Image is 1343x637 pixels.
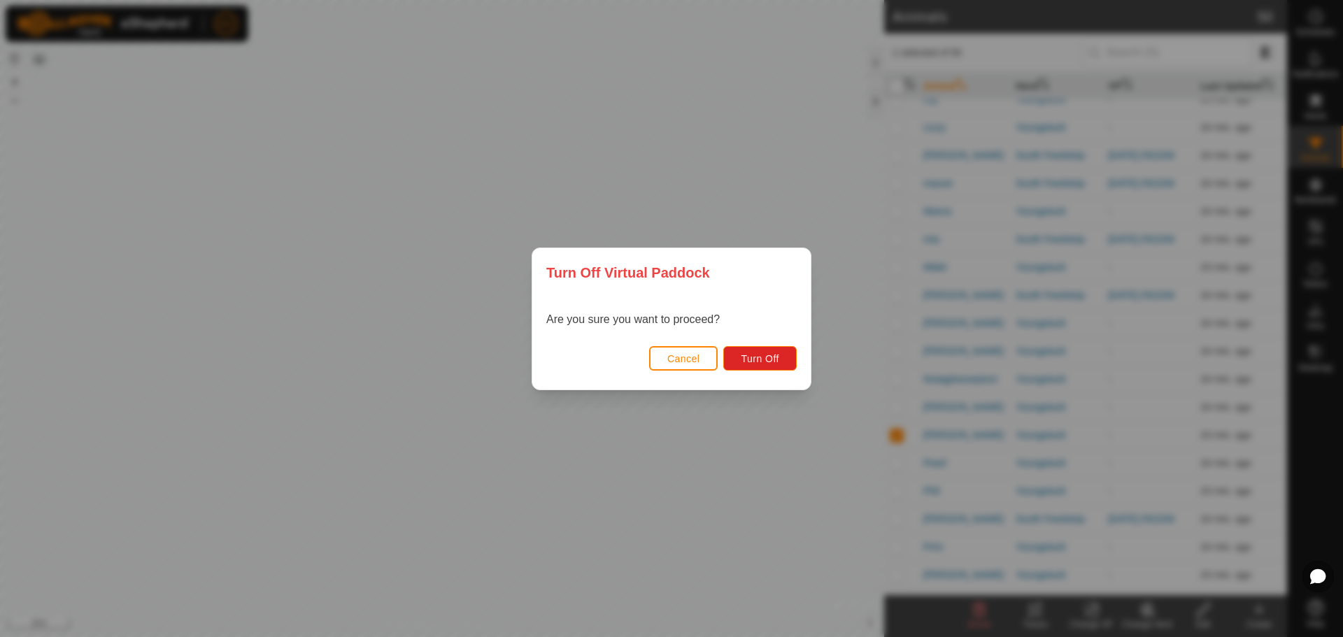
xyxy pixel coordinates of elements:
[546,262,710,283] span: Turn Off Virtual Paddock
[723,346,797,371] button: Turn Off
[741,353,779,364] span: Turn Off
[546,311,720,328] p: Are you sure you want to proceed?
[667,353,700,364] span: Cancel
[649,346,718,371] button: Cancel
